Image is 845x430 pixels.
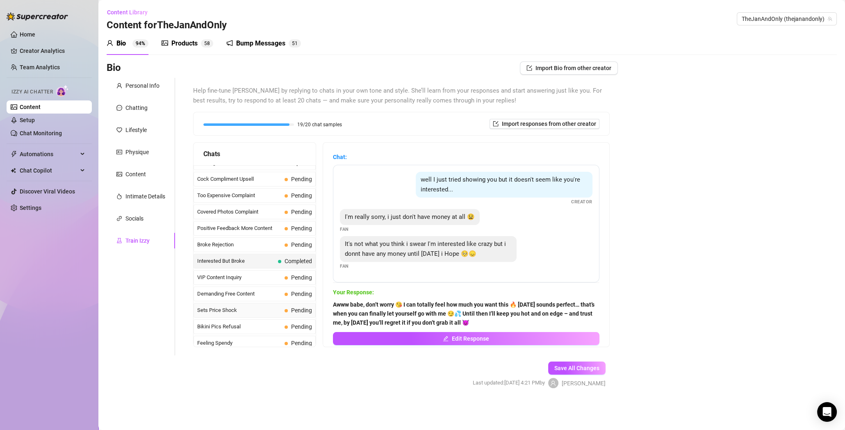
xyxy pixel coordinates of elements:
[197,241,281,249] span: Broke Rejection
[11,151,17,157] span: thunderbolt
[236,39,285,48] div: Bump Messages
[526,65,532,71] span: import
[197,175,281,183] span: Cock Compliment Upsell
[20,164,78,177] span: Chat Copilot
[125,214,143,223] div: Socials
[116,83,122,89] span: user
[291,274,312,281] span: Pending
[443,336,449,341] span: edit
[285,258,312,264] span: Completed
[116,39,126,48] div: Bio
[817,402,837,422] div: Open Intercom Messenger
[197,257,275,265] span: Interested But Broke
[333,154,347,160] strong: Chat:
[571,198,592,205] span: Creator
[116,216,122,221] span: link
[20,117,35,123] a: Setup
[125,236,150,245] div: Train Izzy
[116,238,122,243] span: experiment
[295,41,298,46] span: 1
[56,85,69,97] img: AI Chatter
[197,224,281,232] span: Positive Feedback More Content
[125,170,146,179] div: Content
[333,301,594,326] strong: Awww babe, don’t worry 😘 I can totally feel how much you want this 🔥 [DATE] sounds perfect… that’...
[554,365,599,371] span: Save All Changes
[125,103,148,112] div: Chatting
[116,105,122,111] span: message
[20,104,41,110] a: Content
[550,380,556,386] span: user
[116,171,122,177] span: picture
[291,192,312,199] span: Pending
[291,209,312,215] span: Pending
[207,41,210,46] span: 8
[289,39,301,48] sup: 51
[201,39,213,48] sup: 58
[116,193,122,199] span: fire
[340,226,349,233] span: Fan
[827,16,832,21] span: team
[107,61,121,75] h3: Bio
[197,323,281,331] span: Bikini Pics Refusal
[197,339,281,347] span: Feeling Spendy
[333,332,599,345] button: Edit Response
[535,65,611,71] span: Import Bio from other creator
[11,88,53,96] span: Izzy AI Chatter
[116,149,122,155] span: idcard
[125,125,147,134] div: Lifestyle
[107,19,227,32] h3: Content for TheJanAndOnly
[20,64,60,71] a: Team Analytics
[7,12,68,20] img: logo-BBDzfeDw.svg
[502,121,596,127] span: Import responses from other creator
[297,122,342,127] span: 19/20 chat samples
[20,31,35,38] a: Home
[193,86,610,105] span: Help fine-tune [PERSON_NAME] by replying to chats in your own tone and style. She’ll learn from y...
[20,188,75,195] a: Discover Viral Videos
[291,340,312,346] span: Pending
[452,335,489,342] span: Edit Response
[204,41,207,46] span: 5
[421,176,580,193] span: well I just tried showing you but it doesn't seem like you're interested...
[562,379,606,388] span: [PERSON_NAME]
[226,40,233,46] span: notification
[291,176,312,182] span: Pending
[548,362,606,375] button: Save All Changes
[292,41,295,46] span: 5
[291,307,312,314] span: Pending
[171,39,198,48] div: Products
[197,290,281,298] span: Demanding Free Content
[203,149,220,159] span: Chats
[107,9,148,16] span: Content Library
[107,40,113,46] span: user
[162,40,168,46] span: picture
[20,148,78,161] span: Automations
[520,61,618,75] button: Import Bio from other creator
[345,213,475,221] span: I'm really sorry, i just don't have money at all 😫
[291,291,312,297] span: Pending
[20,44,85,57] a: Creator Analytics
[11,168,16,173] img: Chat Copilot
[125,192,165,201] div: Intimate Details
[107,6,154,19] button: Content Library
[197,306,281,314] span: Sets Price Shock
[132,39,148,48] sup: 94%
[20,205,41,211] a: Settings
[291,323,312,330] span: Pending
[333,289,374,296] strong: Your Response:
[116,127,122,133] span: heart
[197,191,281,200] span: Too Expensive Complaint
[125,148,149,157] div: Physique
[345,240,506,257] span: It's not what you think i swear I'm interested like crazy but i donnt have any money until [DATE]...
[473,379,545,387] span: Last updated: [DATE] 4:21 PM by
[742,13,832,25] span: TheJanAndOnly (thejanandonly)
[197,208,281,216] span: Covered Photos Complaint
[490,119,599,129] button: Import responses from other creator
[493,121,499,127] span: import
[340,263,349,270] span: Fan
[125,81,159,90] div: Personal Info
[291,241,312,248] span: Pending
[291,225,312,232] span: Pending
[20,130,62,137] a: Chat Monitoring
[197,273,281,282] span: VIP Content Inquiry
